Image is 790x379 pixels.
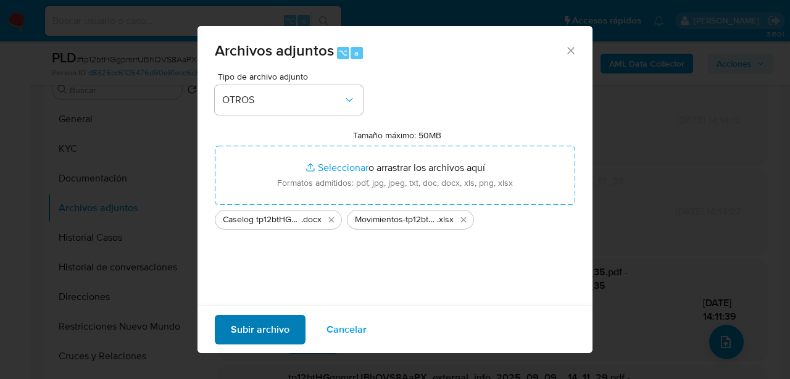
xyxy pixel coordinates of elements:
span: Subir archivo [231,316,289,343]
span: Archivos adjuntos [215,40,334,61]
span: ⌥ [338,47,347,59]
span: .docx [301,214,322,226]
span: Movimientos-tp12btHGgpmrrUBhOVS8AaPX [355,214,437,226]
ul: Archivos seleccionados [215,205,575,230]
button: OTROS [215,85,363,115]
span: a [354,47,359,59]
span: Tipo de archivo adjunto [218,72,366,81]
button: Subir archivo [215,315,306,344]
span: OTROS [222,94,343,106]
button: Eliminar Movimientos-tp12btHGgpmrrUBhOVS8AaPX.xlsx [456,212,471,227]
button: Cerrar [565,44,576,56]
span: Caselog tp12btHGgpmrrUBhOVS8AaPX_2025_07_17_21_50_36 [223,214,301,226]
button: Eliminar Caselog tp12btHGgpmrrUBhOVS8AaPX_2025_07_17_21_50_36.docx [324,212,339,227]
label: Tamaño máximo: 50MB [353,130,441,141]
span: .xlsx [437,214,454,226]
button: Cancelar [310,315,383,344]
span: Cancelar [326,316,367,343]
